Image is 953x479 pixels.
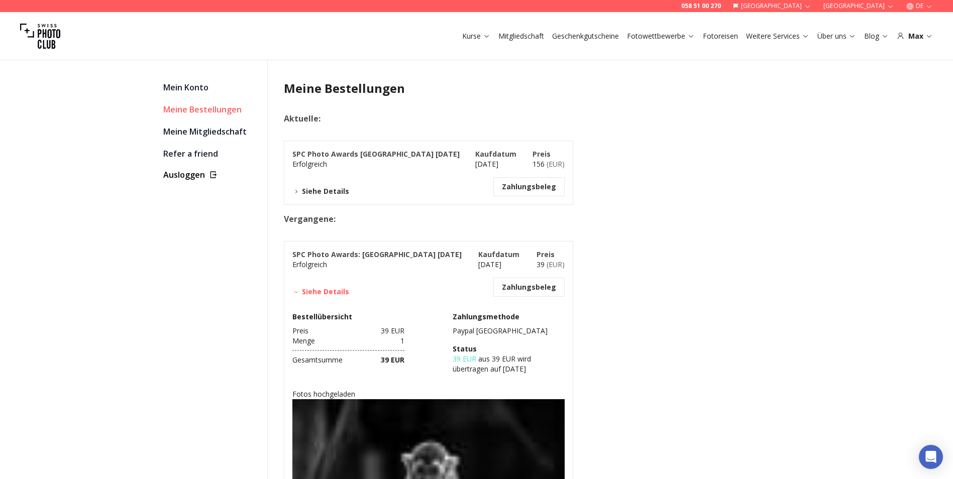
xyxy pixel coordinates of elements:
button: Ausloggen [163,169,259,181]
a: Kurse [462,31,490,41]
button: Fotowettbewerbe [623,29,699,43]
img: Swiss photo club [20,16,60,56]
button: Siehe Details [292,287,349,297]
b: 39 EUR [381,355,404,365]
h1: Meine Bestellungen [284,80,670,96]
span: Kaufdatum [475,149,516,159]
span: ( EUR ) [547,159,565,169]
a: Mitgliedschaft [498,31,544,41]
span: aus 39 EUR wird übertragen auf [DATE] [453,354,531,374]
button: Mitgliedschaft [494,29,548,43]
h4: Fotos hochgeladen [292,389,565,399]
span: SPC Photo Awards: [GEOGRAPHIC_DATA] [DATE] [292,250,462,259]
span: [DATE] [478,260,501,269]
span: 1 [400,336,404,345]
span: 156 [533,159,565,169]
span: Preis [292,326,308,335]
div: Max [897,31,933,41]
button: Siehe Details [292,186,349,196]
button: Geschenkgutscheine [548,29,623,43]
span: Preis [537,250,555,259]
button: Zahlungsbeleg [502,282,556,292]
h2: Aktuelle : [284,112,670,125]
button: Kurse [458,29,494,43]
span: ( EUR ) [547,260,565,269]
a: Refer a friend [163,147,259,161]
button: Weitere Services [742,29,813,43]
span: Menge [292,336,315,345]
a: Weitere Services [746,31,809,41]
a: Meine Mitgliedschaft [163,125,259,139]
h2: Vergangene : [284,213,670,225]
span: Erfolgreich [292,159,327,169]
a: Fotowettbewerbe [627,31,695,41]
span: [DATE] [475,159,498,169]
a: Mein Konto [163,80,259,94]
a: 058 51 00 270 [681,2,721,10]
div: Meine Bestellungen [163,102,259,116]
span: Status [453,344,477,353]
span: Gesamtsumme [292,355,343,365]
span: Erfolgreich [292,260,327,269]
span: 39 EUR [381,326,404,335]
a: Geschenkgutscheine [552,31,619,41]
span: 39 [537,260,565,269]
a: Blog [864,31,889,41]
span: P aypal [GEOGRAPHIC_DATA] [453,326,548,335]
a: Fotoreisen [703,31,738,41]
div: Open Intercom Messenger [919,445,943,469]
div: Zahlungsmethode [453,312,565,322]
button: Zahlungsbeleg [502,182,556,192]
a: Über uns [817,31,856,41]
div: Bestellübersicht [292,312,404,322]
span: Kaufdatum [478,250,519,259]
span: 39 EUR [453,354,476,364]
button: Blog [860,29,893,43]
span: Preis [533,149,551,159]
button: Fotoreisen [699,29,742,43]
span: SPC Photo Awards [GEOGRAPHIC_DATA] [DATE] [292,149,460,159]
button: Über uns [813,29,860,43]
